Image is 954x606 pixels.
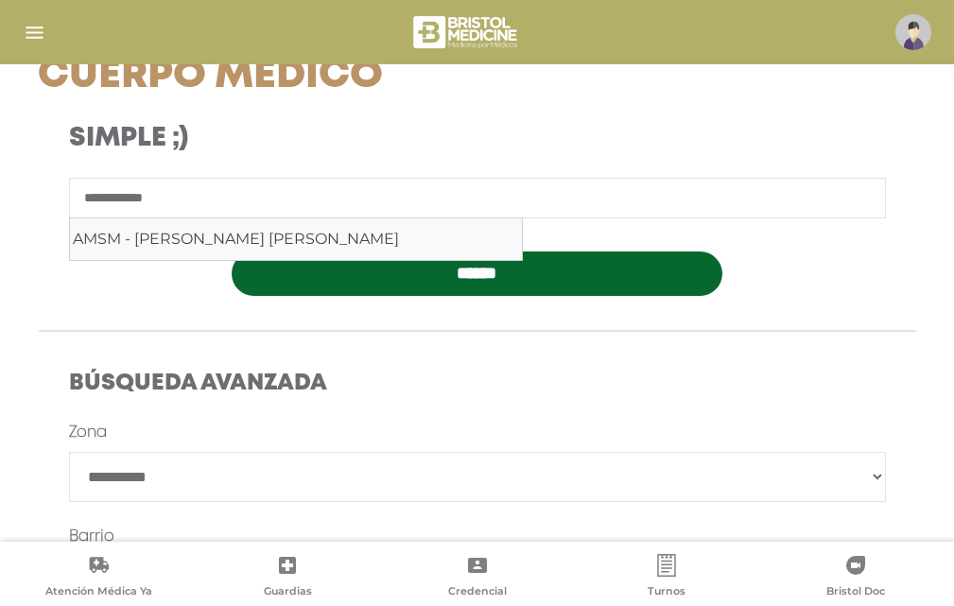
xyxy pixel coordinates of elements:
span: Atención Médica Ya [45,584,152,601]
h1: Cuerpo Médico [38,53,615,100]
a: Bristol Doc [761,554,950,602]
div: AMSM - [PERSON_NAME] [PERSON_NAME] [73,228,519,251]
h3: Simple ;) [69,123,583,155]
a: Credencial [382,554,571,602]
a: Atención Médica Ya [4,554,193,602]
label: Barrio [69,526,114,548]
label: Zona [69,422,107,444]
h4: Búsqueda Avanzada [69,371,886,398]
img: Cober_menu-lines-white.svg [23,21,46,44]
a: Guardias [193,554,382,602]
img: bristol-medicine-blanco.png [410,9,523,55]
span: Credencial [448,584,507,601]
span: Bristol Doc [826,584,885,601]
span: Turnos [648,584,685,601]
img: profile-placeholder.svg [895,14,931,50]
span: Guardias [264,584,312,601]
a: Turnos [572,554,761,602]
